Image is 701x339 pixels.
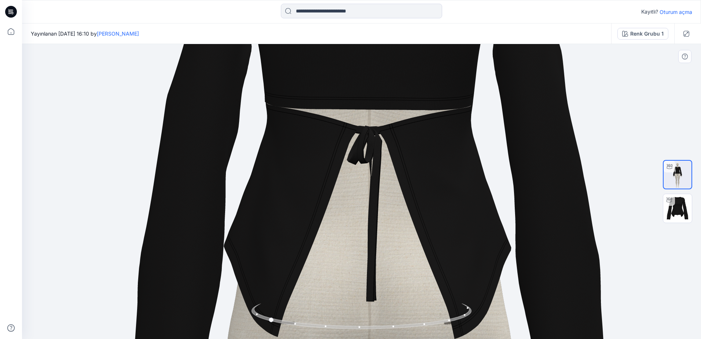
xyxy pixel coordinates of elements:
[660,8,692,16] p: Oturum açma
[664,161,691,189] img: Arşiv
[641,7,658,16] p: Kayıtlı?
[31,30,139,37] span: Yayınlanan [DATE] 16:10 by
[663,194,692,223] img: Arşiv
[630,30,664,38] div: Renk Grubu 1
[617,28,668,40] button: Renk Grubu 1
[97,30,139,37] a: [PERSON_NAME]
